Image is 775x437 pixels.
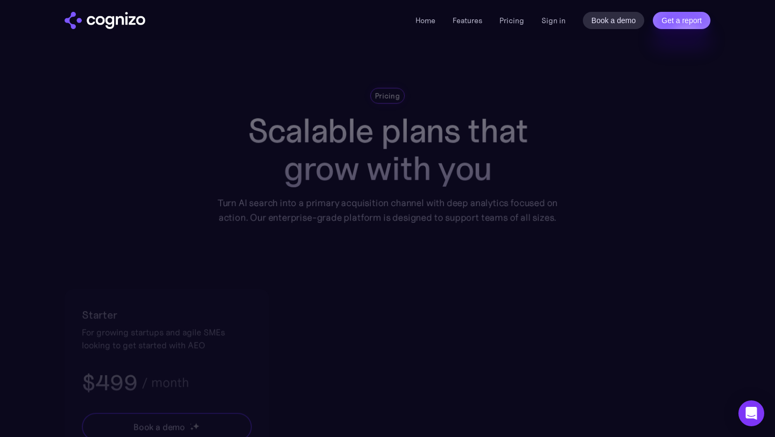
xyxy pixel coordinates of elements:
a: Pricing [499,16,524,25]
h1: Scalable plans that grow with you [210,112,566,187]
a: home [65,12,145,29]
img: star [193,422,200,429]
a: Sign in [541,14,566,27]
img: star [190,424,192,425]
a: Home [415,16,435,25]
img: star [190,427,194,431]
img: cognizo logo [65,12,145,29]
div: Open Intercom Messenger [738,400,764,426]
a: Features [453,16,482,25]
a: Book a demo [583,12,645,29]
div: Book a demo [133,420,185,433]
a: Get a report [653,12,710,29]
div: For growing startups and agile SMEs looking to get started with AEO [82,326,252,351]
h2: Starter [82,306,252,323]
div: / month [142,376,189,389]
h3: $499 [82,369,137,397]
div: Turn AI search into a primary acquisition channel with deep analytics focused on action. Our ente... [210,196,566,225]
div: Pricing [375,90,400,101]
